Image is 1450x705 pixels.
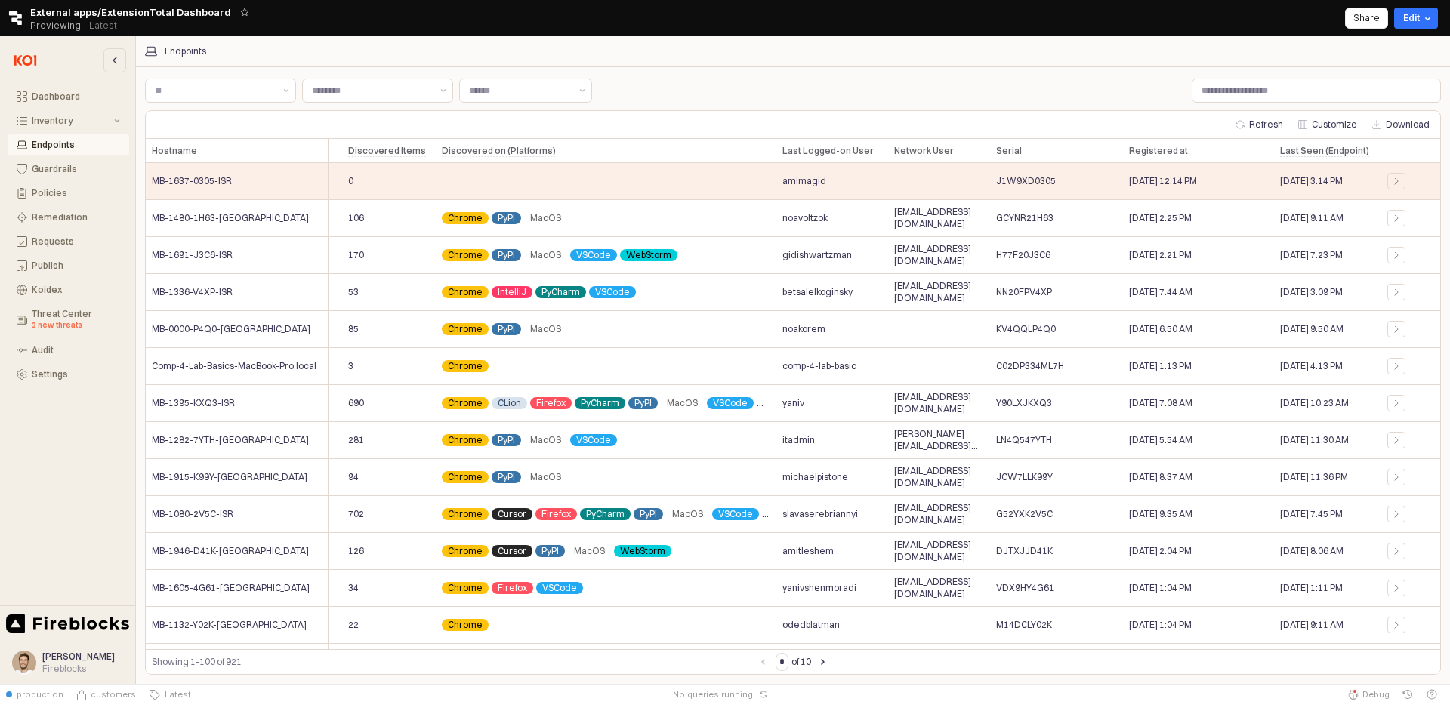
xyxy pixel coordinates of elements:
span: 3 [348,360,353,372]
span: VDX9HY4G61 [996,582,1054,594]
span: PyCharm [586,508,625,520]
div: Previewing Latest [30,15,125,36]
button: Reset app state [756,690,771,699]
span: PyPI [640,508,657,520]
span: JCW7LLK99Y [996,471,1053,483]
span: Debug [1362,688,1390,700]
span: J1W9XD0305 [996,175,1056,187]
span: [DATE] 7:08 AM [1129,397,1192,409]
div: Fireblocks [42,663,115,675]
span: Hostname [152,145,197,157]
span: betsalelkoginsky [782,286,853,298]
span: PyPI [634,397,652,409]
span: yaniv [782,397,804,409]
span: yanivshenmoradi [782,582,856,594]
span: [EMAIL_ADDRESS][DOMAIN_NAME] [894,576,984,600]
button: Download [1366,115,1436,134]
span: [EMAIL_ADDRESS][DOMAIN_NAME] [894,465,984,489]
span: [DATE] 1:11 PM [1280,582,1343,594]
button: Show suggestions [277,79,295,102]
div: Settings [32,369,120,380]
span: No queries running [673,688,753,700]
span: Last Logged-on User [782,145,874,157]
span: VSCode [713,397,748,409]
span: PyCharm [581,397,619,409]
button: Threat Center [8,303,129,337]
span: [DATE] 7:45 PM [1280,508,1343,520]
span: [DATE] 8:37 AM [1129,471,1192,483]
span: Chrome [448,434,483,446]
span: DJTXJJD41K [996,545,1053,557]
span: WebStorm [768,508,813,520]
span: MB-1132-Y02K-[GEOGRAPHIC_DATA] [152,619,307,631]
span: odedblatman [782,619,840,631]
span: 281 [348,434,364,446]
span: H77F20J3C6 [996,249,1050,261]
span: Chrome [448,360,483,372]
div: Dashboard [32,91,120,102]
span: Y90LXJKXQ3 [996,397,1052,409]
span: MB-1946-D41K-[GEOGRAPHIC_DATA] [152,545,309,557]
button: Endpoints [8,134,129,155]
span: gidishwartzman [782,249,852,261]
div: Threat Center [32,309,120,331]
span: production [17,688,63,700]
span: amitleshem [782,545,834,557]
span: PyPI [541,545,559,557]
span: NN20FPV4XP [996,286,1052,298]
span: MB-1691-J3C6-ISR [152,249,233,261]
button: History [1396,684,1420,705]
span: MacOS [574,545,605,557]
span: IntelliJ [498,286,526,298]
span: GCYNR21H63 [996,212,1054,224]
button: Guardrails [8,159,129,180]
button: Add app to favorites [237,5,252,20]
span: [PERSON_NAME] [42,651,115,662]
span: MacOS [530,249,561,261]
div: Koidex [32,285,120,295]
span: VSCode [576,249,611,261]
p: Latest [89,20,117,32]
span: Serial [996,145,1022,157]
span: Chrome [448,323,483,335]
p: Share [1353,12,1380,24]
span: [DATE] 1:13 PM [1129,360,1192,372]
span: 34 [348,582,359,594]
span: Cursor [498,545,526,557]
span: Network User [894,145,954,157]
span: 170 [348,249,364,261]
span: Chrome [448,249,483,261]
span: [EMAIL_ADDRESS][DOMAIN_NAME] [894,391,984,415]
button: Customize [1292,115,1363,134]
label: of 10 [791,654,811,670]
div: Requests [32,236,120,247]
span: C02DP334ML7H [996,360,1064,372]
div: Table toolbar [146,649,1440,674]
span: WebStorm [620,545,665,557]
span: MB-0000-P4Q0-[GEOGRAPHIC_DATA] [152,323,310,335]
div: Audit [32,345,120,356]
span: [DATE] 12:14 PM [1129,175,1197,187]
span: customers [91,688,136,700]
span: MB-1915-K99Y-[GEOGRAPHIC_DATA] [152,471,307,483]
span: [EMAIL_ADDRESS][DOMAIN_NAME] [894,206,984,230]
span: itadmin [782,434,815,446]
span: VSCode [595,286,630,298]
span: Discovered Items [348,145,426,157]
span: [DATE] 7:23 PM [1280,249,1343,261]
span: WebStorm [763,397,808,409]
input: Page [776,654,788,670]
div: Policies [32,188,120,199]
span: Chrome [448,545,483,557]
span: [EMAIL_ADDRESS][DOMAIN_NAME] [894,243,984,267]
span: External apps/ExtensionTotal Dashboard [30,5,231,20]
span: slavaserebriannyi [782,508,858,520]
span: [DATE] 10:23 AM [1280,397,1349,409]
button: Inventory [8,110,129,131]
span: MB-1637-0305-ISR [152,175,232,187]
span: [DATE] 3:14 PM [1280,175,1343,187]
div: Guardrails [32,164,120,174]
span: [DATE] 3:09 PM [1280,286,1343,298]
span: [DATE] 11:30 AM [1280,434,1349,446]
span: 0 [348,175,353,187]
